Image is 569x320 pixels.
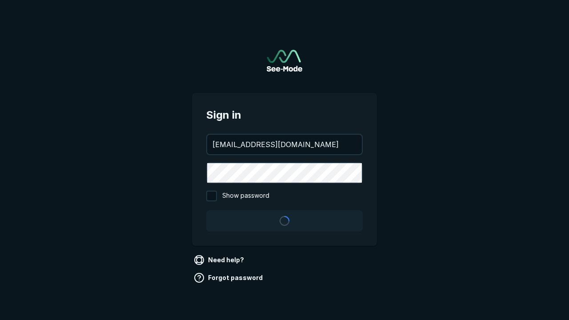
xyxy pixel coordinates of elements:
a: Need help? [192,253,248,267]
span: Sign in [206,107,363,123]
a: Forgot password [192,271,266,285]
input: your@email.com [207,135,362,154]
img: See-Mode Logo [267,50,302,72]
a: Go to sign in [267,50,302,72]
span: Show password [222,191,269,201]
